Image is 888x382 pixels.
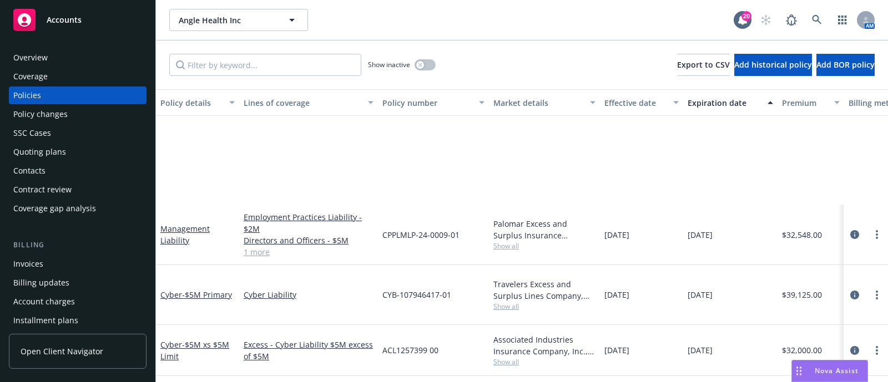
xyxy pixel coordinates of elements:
[182,289,232,300] span: - $5M Primary
[244,97,361,109] div: Lines of coverage
[378,89,489,116] button: Policy number
[677,54,730,76] button: Export to CSV
[782,97,828,109] div: Premium
[160,339,229,361] span: - $5M xs $5M Limit
[688,229,713,241] span: [DATE]
[244,246,374,258] a: 1 more
[9,49,147,67] a: Overview
[13,68,48,85] div: Coverage
[9,124,147,142] a: SSC Cases
[244,339,374,362] a: Excess - Cyber Liability $5M excess of $5M
[21,345,103,357] span: Open Client Navigator
[848,344,861,357] a: circleInformation
[816,59,875,70] span: Add BOR policy
[870,288,884,302] a: more
[870,228,884,241] a: more
[9,4,147,35] a: Accounts
[816,54,875,76] button: Add BOR policy
[831,9,854,31] a: Switch app
[13,105,68,123] div: Policy changes
[169,9,308,31] button: Angle Health Inc
[13,293,75,310] div: Account charges
[156,89,239,116] button: Policy details
[13,181,72,198] div: Contract review
[734,54,812,76] button: Add historical policy
[734,59,812,70] span: Add historical policy
[688,344,713,356] span: [DATE]
[489,89,600,116] button: Market details
[160,289,232,300] a: Cyber
[604,97,667,109] div: Effective date
[382,344,438,356] span: ACL1257399 00
[13,274,69,292] div: Billing updates
[160,97,223,109] div: Policy details
[244,235,374,246] a: Directors and Officers - $5M
[9,293,147,310] a: Account charges
[493,302,596,311] span: Show all
[9,274,147,292] a: Billing updates
[780,9,803,31] a: Report a Bug
[244,211,374,235] a: Employment Practices Liability - $2M
[815,366,859,375] span: Nova Assist
[741,11,751,21] div: 20
[688,97,761,109] div: Expiration date
[755,9,777,31] a: Start snowing
[382,289,451,300] span: CYB-107946417-01
[493,218,596,241] div: Palomar Excess and Surplus Insurance Company, Palomar, RT Specialty Insurance Services, LLC (RSG ...
[9,162,147,180] a: Contacts
[870,344,884,357] a: more
[9,181,147,198] a: Contract review
[493,334,596,357] div: Associated Industries Insurance Company, Inc., AmTrust Financial Services, RT Specialty Insurance...
[493,97,583,109] div: Market details
[160,339,229,361] a: Cyber
[13,312,78,329] div: Installment plans
[382,97,472,109] div: Policy number
[160,223,210,246] a: Management Liability
[688,289,713,300] span: [DATE]
[791,360,868,382] button: Nova Assist
[47,16,82,24] span: Accounts
[493,241,596,251] span: Show all
[604,289,629,300] span: [DATE]
[677,59,730,70] span: Export to CSV
[9,105,147,123] a: Policy changes
[604,229,629,241] span: [DATE]
[782,344,822,356] span: $32,000.00
[368,60,410,69] span: Show inactive
[9,143,147,161] a: Quoting plans
[239,89,378,116] button: Lines of coverage
[9,312,147,329] a: Installment plans
[806,9,828,31] a: Search
[683,89,778,116] button: Expiration date
[778,89,844,116] button: Premium
[782,289,822,300] span: $39,125.00
[9,240,147,251] div: Billing
[9,86,147,104] a: Policies
[493,278,596,302] div: Travelers Excess and Surplus Lines Company, Travelers Insurance, Corvus Insurance (Travelers), RT...
[13,255,43,273] div: Invoices
[848,228,861,241] a: circleInformation
[9,200,147,217] a: Coverage gap analysis
[169,54,361,76] input: Filter by keyword...
[792,360,806,381] div: Drag to move
[782,229,822,241] span: $32,548.00
[244,289,374,300] a: Cyber Liability
[13,86,41,104] div: Policies
[13,143,66,161] div: Quoting plans
[600,89,683,116] button: Effective date
[13,200,96,217] div: Coverage gap analysis
[9,68,147,85] a: Coverage
[13,49,48,67] div: Overview
[13,124,51,142] div: SSC Cases
[604,344,629,356] span: [DATE]
[13,162,46,180] div: Contacts
[848,288,861,302] a: circleInformation
[9,255,147,273] a: Invoices
[382,229,460,241] span: CPPLMLP-24-0009-01
[493,357,596,366] span: Show all
[179,14,275,26] span: Angle Health Inc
